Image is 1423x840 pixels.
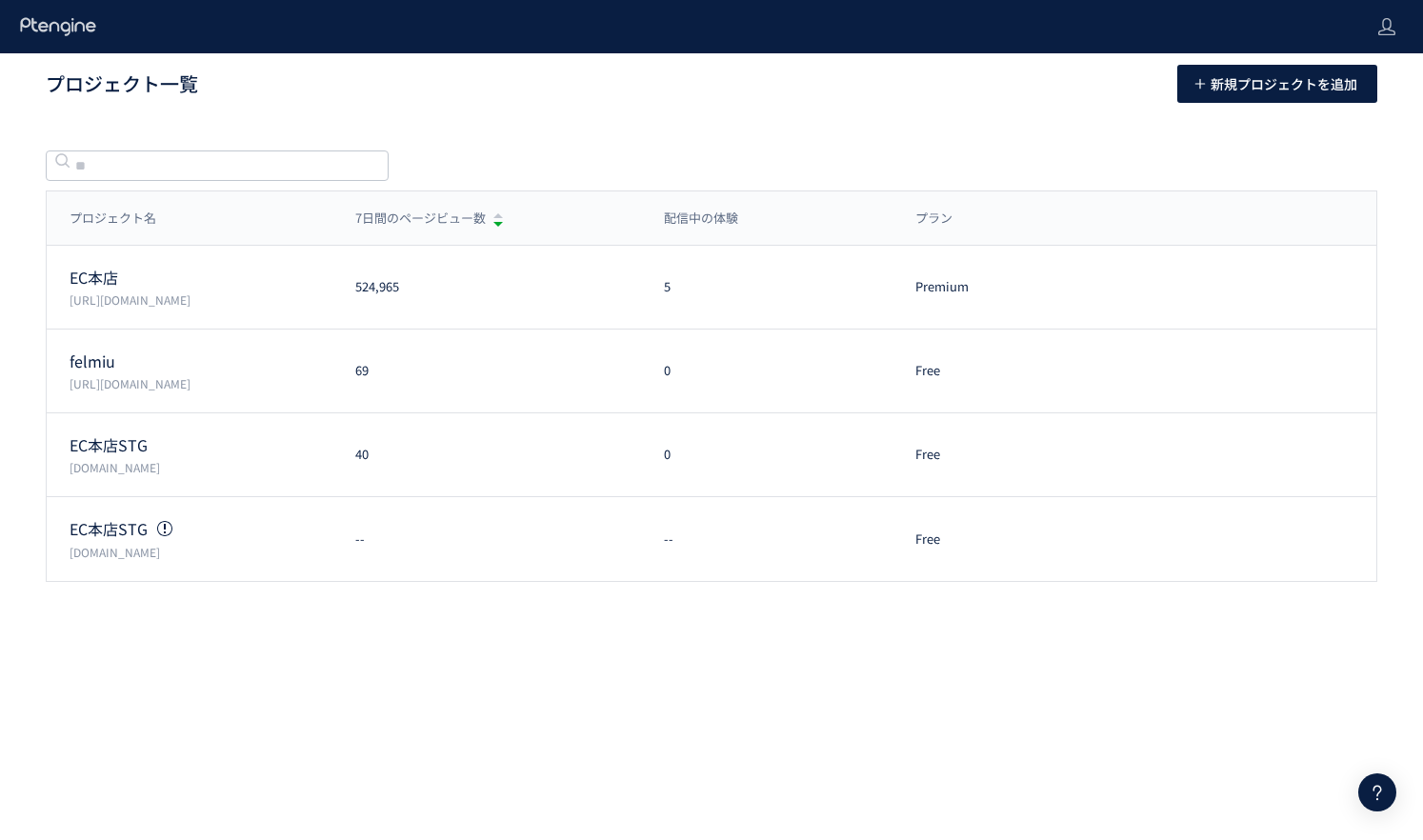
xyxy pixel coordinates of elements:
div: Free [892,446,1091,464]
p: EC本店STG [70,434,332,456]
div: Premium [892,278,1091,296]
span: 新規プロジェクトを追加 [1211,65,1357,103]
span: プラン [915,210,952,228]
span: プロジェクト名 [70,210,156,228]
p: EC本店 [70,267,332,289]
div: -- [641,530,893,549]
p: EC本店STG [70,518,332,540]
div: 69 [332,362,641,380]
div: 524,965 [332,278,641,296]
div: Free [892,530,1091,549]
h1: プロジェクト一覧 [46,70,1135,98]
p: felmiu [70,350,332,372]
p: stg.etvos.com [70,459,332,475]
button: 新規プロジェクトを追加 [1177,65,1377,103]
p: https://felmiu.com [70,375,332,391]
span: 配信中の体験 [664,210,738,228]
div: Free [892,362,1091,380]
div: 40 [332,446,641,464]
div: 0 [641,446,893,464]
div: -- [332,530,641,549]
span: 7日間のページビュー数 [355,210,486,228]
p: https://etvos.com [70,291,332,308]
div: 0 [641,362,893,380]
p: stg.etvos.com [70,544,332,560]
div: 5 [641,278,893,296]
